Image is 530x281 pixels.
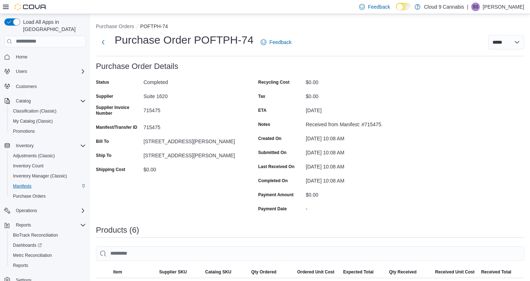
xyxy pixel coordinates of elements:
[96,62,178,71] h3: Purchase Order Details
[13,97,86,105] span: Catalog
[343,269,374,275] span: Expected Total
[13,221,34,229] button: Reports
[1,66,89,76] button: Users
[258,136,282,141] label: Created On
[471,3,480,11] div: Sarbjot Singh
[16,98,31,104] span: Catalog
[7,161,89,171] button: Inventory Count
[1,52,89,62] button: Home
[1,141,89,151] button: Inventory
[7,191,89,201] button: Purchase Orders
[13,232,58,238] span: BioTrack Reconciliation
[386,266,432,278] button: Qty Received
[13,108,57,114] span: Classification (Classic)
[159,269,187,275] span: Supplier SKU
[10,192,49,201] a: Purchase Orders
[96,226,139,234] h3: Products (6)
[13,141,36,150] button: Inventory
[1,81,89,91] button: Customers
[13,206,40,215] button: Operations
[10,261,86,270] span: Reports
[368,3,390,10] span: Feedback
[306,133,402,141] div: [DATE] 10:08 AM
[16,84,37,89] span: Customers
[96,124,137,130] label: Manifest/Transfer ID
[7,240,89,250] a: Dashboards
[483,3,524,11] p: [PERSON_NAME]
[7,181,89,191] button: Manifests
[297,269,334,275] span: Ordered Unit Cost
[143,91,240,99] div: Suite 1620
[7,126,89,136] button: Promotions
[7,230,89,240] button: BioTrack Reconciliation
[10,231,86,240] span: BioTrack Reconciliation
[306,105,402,113] div: [DATE]
[481,269,511,275] span: Received Total
[7,260,89,271] button: Reports
[258,93,265,99] label: Tax
[306,189,402,198] div: $0.00
[10,152,58,160] a: Adjustments (Classic)
[7,116,89,126] button: My Catalog (Classic)
[306,147,402,155] div: [DATE] 10:08 AM
[10,107,59,115] a: Classification (Classic)
[20,18,86,33] span: Load All Apps in [GEOGRAPHIC_DATA]
[10,172,70,180] a: Inventory Manager (Classic)
[396,3,411,10] input: Dark Mode
[202,266,248,278] button: Catalog SKU
[424,3,464,11] p: Cloud 9 Cannabis
[96,23,524,31] nav: An example of EuiBreadcrumbs
[432,266,478,278] button: Received Unit Cost
[13,118,53,124] span: My Catalog (Classic)
[467,3,468,11] p: |
[10,261,31,270] a: Reports
[258,35,294,49] a: Feedback
[10,107,86,115] span: Classification (Classic)
[13,67,30,76] button: Users
[10,172,86,180] span: Inventory Manager (Classic)
[473,3,478,11] span: SS
[7,151,89,161] button: Adjustments (Classic)
[143,164,240,172] div: $0.00
[113,269,122,275] span: Item
[96,105,141,116] label: Supplier Invoice Number
[258,206,287,212] label: Payment Date
[10,251,86,260] span: Metrc Reconciliation
[10,152,86,160] span: Adjustments (Classic)
[258,178,288,184] label: Completed On
[306,91,402,99] div: $0.00
[140,23,168,29] button: POFTPH-74
[1,220,89,230] button: Reports
[13,82,40,91] a: Customers
[143,136,240,144] div: [STREET_ADDRESS][PERSON_NAME]
[10,241,45,250] a: Dashboards
[13,128,35,134] span: Promotions
[13,141,86,150] span: Inventory
[143,76,240,85] div: Completed
[10,231,61,240] a: BioTrack Reconciliation
[389,269,416,275] span: Qty Received
[258,192,293,198] label: Payment Amount
[13,221,86,229] span: Reports
[478,266,524,278] button: Received Total
[13,97,34,105] button: Catalog
[10,117,86,126] span: My Catalog (Classic)
[143,122,240,130] div: 715475
[340,266,387,278] button: Expected Total
[10,162,47,170] a: Inventory Count
[10,241,86,250] span: Dashboards
[1,96,89,106] button: Catalog
[13,67,86,76] span: Users
[115,33,253,47] h1: Purchase Order POFTPH-74
[306,119,402,127] div: Received from Manifest: #715475.
[13,263,28,268] span: Reports
[16,54,27,60] span: Home
[10,162,86,170] span: Inventory Count
[96,167,125,172] label: Shipping Cost
[306,161,402,170] div: [DATE] 10:08 AM
[258,122,270,127] label: Notes
[10,192,86,201] span: Purchase Orders
[13,163,44,169] span: Inventory Count
[306,175,402,184] div: [DATE] 10:08 AM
